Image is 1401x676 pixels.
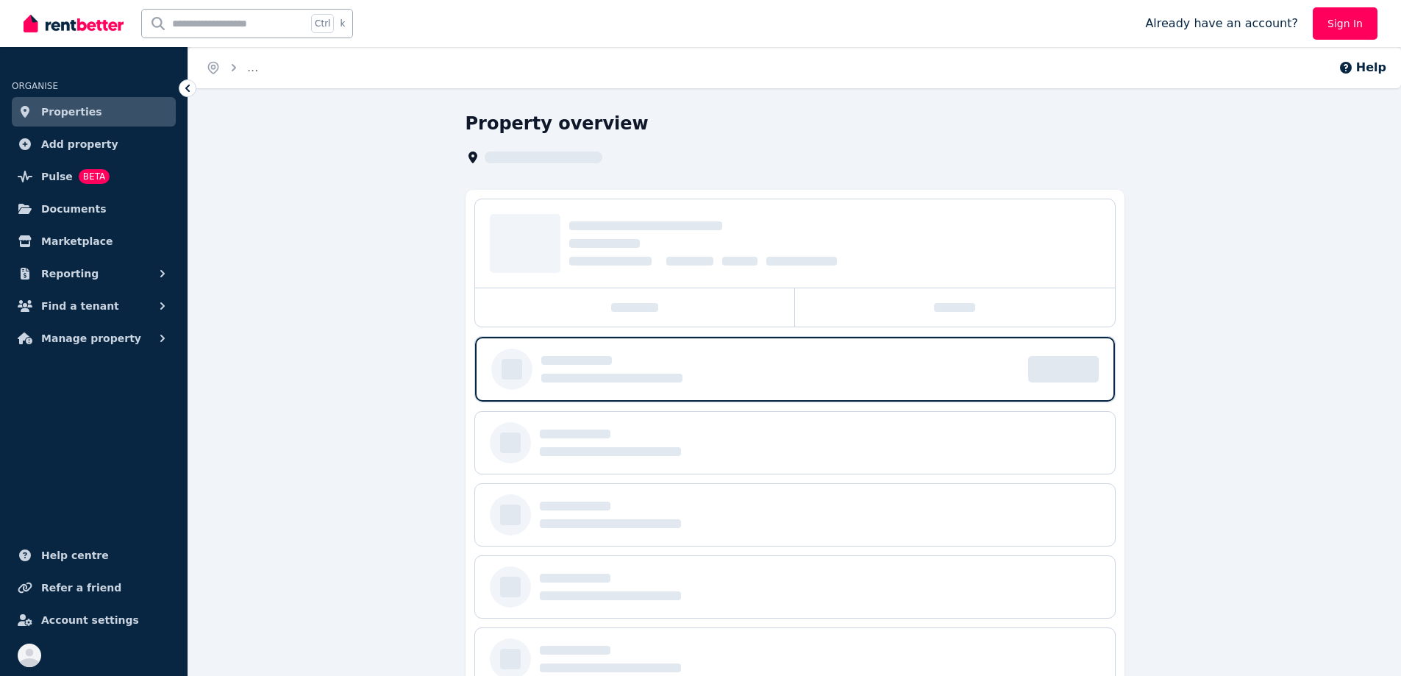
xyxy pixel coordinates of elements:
a: Refer a friend [12,573,176,602]
span: Already have an account? [1145,15,1298,32]
a: Account settings [12,605,176,635]
span: Find a tenant [41,297,119,315]
a: Add property [12,129,176,159]
span: ... [247,60,258,74]
span: Properties [41,103,102,121]
a: Properties [12,97,176,127]
span: Account settings [41,611,139,629]
span: k [340,18,345,29]
a: PulseBETA [12,162,176,191]
button: Help [1338,59,1386,77]
span: Ctrl [311,14,334,33]
span: Pulse [41,168,73,185]
button: Manage property [12,324,176,353]
span: BETA [79,169,110,184]
span: Add property [41,135,118,153]
span: Refer a friend [41,579,121,597]
span: Reporting [41,265,99,282]
h1: Property overview [466,112,649,135]
button: Find a tenant [12,291,176,321]
button: Reporting [12,259,176,288]
a: Documents [12,194,176,224]
span: ORGANISE [12,81,58,91]
span: Help centre [41,547,109,564]
span: Documents [41,200,107,218]
a: Sign In [1313,7,1377,40]
nav: Breadcrumb [188,47,276,88]
span: Marketplace [41,232,113,250]
a: Marketplace [12,227,176,256]
img: RentBetter [24,13,124,35]
span: Manage property [41,330,141,347]
a: Help centre [12,541,176,570]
